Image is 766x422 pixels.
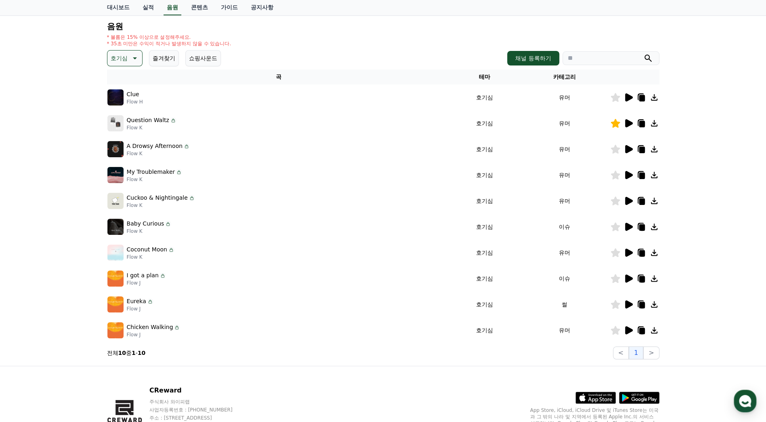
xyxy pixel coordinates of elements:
td: 호기심 [450,188,519,214]
p: Flow J [127,306,153,312]
img: music [107,245,124,261]
p: 사업자등록번호 : [PHONE_NUMBER] [149,407,248,413]
img: music [107,193,124,209]
p: Flow K [127,254,174,260]
td: 호기심 [450,214,519,240]
img: music [107,219,124,235]
p: Flow J [127,280,166,286]
img: music [107,270,124,287]
p: I got a plan [127,271,159,280]
img: music [107,115,124,131]
td: 호기심 [450,291,519,317]
td: 유머 [519,188,610,214]
p: Flow J [127,331,180,338]
span: 대화 [74,269,84,275]
th: 곡 [107,70,450,84]
td: 호기심 [450,136,519,162]
p: * 볼륨은 15% 이상으로 설정해주세요. [107,34,231,40]
p: 주소 : [STREET_ADDRESS] [149,415,248,421]
p: Coconut Moon [127,245,167,254]
td: 유머 [519,110,610,136]
td: 호기심 [450,110,519,136]
p: Question Waltz [127,116,169,124]
td: 유머 [519,84,610,110]
img: music [107,141,124,157]
h4: 음원 [107,22,659,31]
p: Clue [127,90,139,99]
span: 홈 [25,268,30,275]
td: 유머 [519,317,610,343]
a: 홈 [2,256,53,276]
a: 설정 [104,256,155,276]
p: Eureka [127,297,146,306]
img: music [107,89,124,105]
td: 호기심 [450,84,519,110]
td: 호기심 [450,266,519,291]
img: music [107,167,124,183]
button: 1 [629,346,643,359]
p: 전체 중 - [107,349,146,357]
p: 주식회사 와이피랩 [149,399,248,405]
p: A Drowsy Afternoon [127,142,183,150]
p: 호기심 [111,53,128,64]
img: music [107,296,124,312]
p: Flow K [127,150,190,157]
th: 카테고리 [519,70,610,84]
td: 호기심 [450,240,519,266]
td: 이슈 [519,214,610,240]
td: 유머 [519,240,610,266]
p: Flow K [127,176,183,183]
p: Chicken Walking [127,323,173,331]
td: 유머 [519,162,610,188]
p: Flow K [127,124,176,131]
p: Flow K [127,202,195,209]
button: 즐겨찾기 [149,50,179,66]
strong: 10 [138,350,145,356]
button: 쇼핑사운드 [185,50,221,66]
img: music [107,322,124,338]
button: 호기심 [107,50,143,66]
td: 이슈 [519,266,610,291]
td: 호기심 [450,162,519,188]
td: 썰 [519,291,610,317]
th: 테마 [450,70,519,84]
p: My Troublemaker [127,168,175,176]
span: 설정 [125,268,134,275]
td: 호기심 [450,317,519,343]
p: Flow K [127,228,172,234]
strong: 1 [132,350,136,356]
button: > [643,346,659,359]
p: Baby Curious [127,219,164,228]
button: < [613,346,629,359]
a: 대화 [53,256,104,276]
p: Cuckoo & Nightingale [127,194,188,202]
p: * 35초 미만은 수익이 적거나 발생하지 않을 수 있습니다. [107,40,231,47]
td: 유머 [519,136,610,162]
button: 채널 등록하기 [507,51,559,65]
p: CReward [149,386,248,395]
strong: 10 [118,350,126,356]
p: Flow H [127,99,143,105]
